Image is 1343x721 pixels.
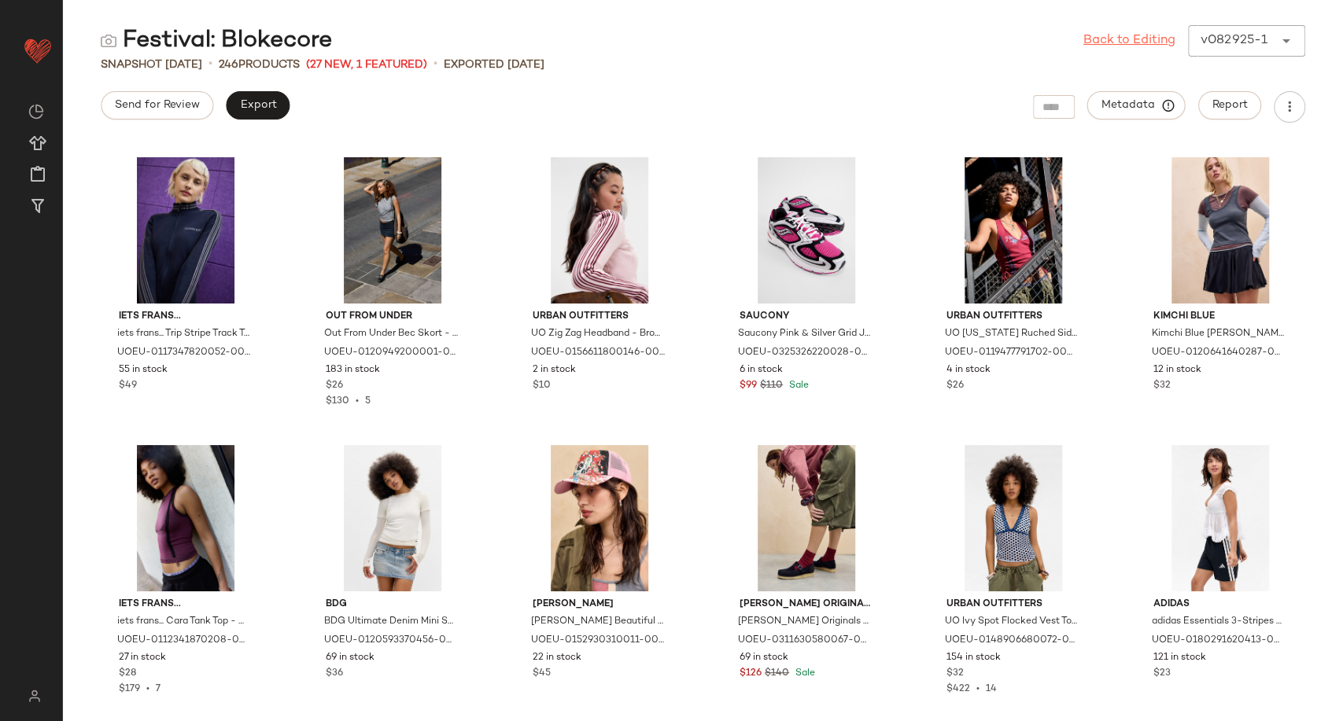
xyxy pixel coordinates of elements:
[946,684,970,694] span: $422
[740,379,757,393] span: $99
[119,667,136,681] span: $28
[444,57,544,73] p: Exported [DATE]
[226,91,290,120] button: Export
[727,445,886,591] img: 0311630580067_001_b
[117,615,251,629] span: iets frans... Cara Tank Top - Maroon XS at Urban Outfitters
[531,327,665,341] span: UO Zig Zag Headband - Brown at Urban Outfitters
[1152,327,1286,341] span: Kimchi Blue [PERSON_NAME] Mesh Mini Skirt - Black S at Urban Outfitters
[946,363,991,377] span: 4 in stock
[119,363,168,377] span: 55 in stock
[970,684,986,694] span: •
[101,25,332,57] div: Festival: Blokecore
[520,157,679,303] img: 0156611800146_029_b
[326,651,374,665] span: 69 in stock
[324,615,458,629] span: BDG Ultimate Denim Mini Skirt - Light Blue XL at Urban Outfitters
[740,363,783,377] span: 6 in stock
[1198,91,1261,120] button: Report
[1201,31,1267,50] div: v082925-1
[434,55,437,74] span: •
[114,99,200,112] span: Send for Review
[156,684,160,694] span: 7
[946,667,964,681] span: $32
[533,310,666,324] span: Urban Outfitters
[1141,157,1300,303] img: 0120641640287_001_a2
[1141,445,1300,591] img: 0180291620413_001_a2
[740,598,873,612] span: [PERSON_NAME] Originals
[324,346,458,360] span: UOEU-0120949200001-000-001
[1152,615,1286,629] span: adidas Essentials 3-Stripes Chelsea Shorts - Black S at Urban Outfitters
[119,651,166,665] span: 27 in stock
[760,379,783,393] span: $110
[1152,346,1286,360] span: UOEU-0120641640287-000-001
[219,57,300,73] div: Products
[531,346,665,360] span: UOEU-0156611800146-000-029
[22,35,53,66] img: heart_red.DM2ytmEG.svg
[1152,634,1286,648] span: UOEU-0180291620413-000-001
[324,327,458,341] span: Out From Under Bec Skort - Black XL at Urban Outfitters
[986,684,997,694] span: 14
[106,157,265,303] img: 0117347820052_041_b
[792,668,815,679] span: Sale
[101,91,213,120] button: Send for Review
[326,363,380,377] span: 183 in stock
[945,346,1079,360] span: UOEU-0119477791702-000-060
[934,445,1093,591] img: 0148906680072_040_a2
[946,598,1080,612] span: Urban Outfitters
[1083,31,1175,50] a: Back to Editing
[117,327,251,341] span: iets frans... Trip Stripe Track Top - Navy XL at Urban Outfitters
[738,634,872,648] span: UOEU-0311630580067-000-001
[946,379,964,393] span: $26
[119,310,253,324] span: iets frans...
[324,634,458,648] span: UOEU-0120593370456-000-048
[19,690,50,702] img: svg%3e
[740,310,873,324] span: Saucony
[313,445,472,591] img: 0120593370456_048_b
[533,651,581,665] span: 22 in stock
[326,598,459,612] span: BDG
[765,667,789,681] span: $140
[786,381,809,391] span: Sale
[239,99,276,112] span: Export
[738,615,872,629] span: [PERSON_NAME] Originals Black Wallabee T Bar Shoes - Black UK 3 at Urban Outfitters
[117,346,251,360] span: UOEU-0117347820052-000-041
[28,104,44,120] img: svg%3e
[946,651,1001,665] span: 154 in stock
[208,55,212,74] span: •
[533,598,666,612] span: [PERSON_NAME]
[520,445,679,591] img: 0152930310011_066_m
[326,667,343,681] span: $36
[101,33,116,49] img: svg%3e
[934,157,1093,303] img: 0119477791702_060_b
[945,634,1079,648] span: UOEU-0148906680072-000-040
[945,615,1079,629] span: UO Ivy Spot Flocked Vest Top Jacket - Blue S at Urban Outfitters
[740,667,762,681] span: $126
[326,379,343,393] span: $26
[326,396,349,406] span: $130
[349,396,365,406] span: •
[1153,598,1287,612] span: adidas
[117,634,251,648] span: UOEU-0112341870208-000-061
[533,379,551,393] span: $10
[140,684,156,694] span: •
[1153,379,1171,393] span: $32
[106,445,265,591] img: 0112341870208_061_a2
[101,57,202,73] span: Snapshot [DATE]
[219,59,238,71] span: 246
[313,157,472,303] img: 0120949200001_001_a2
[1087,91,1186,120] button: Metadata
[533,363,576,377] span: 2 in stock
[727,157,886,303] img: 0325326220028_066_b
[1212,99,1248,112] span: Report
[365,396,371,406] span: 5
[1153,651,1206,665] span: 121 in stock
[119,684,140,694] span: $179
[738,327,872,341] span: Saucony Pink & Silver Grid Jazz 9 Trainers - Pink Shoe UK 10 at Urban Outfitters
[119,598,253,612] span: iets frans...
[119,379,137,393] span: $49
[306,57,427,73] span: (27 New, 1 Featured)
[1153,363,1201,377] span: 12 in stock
[531,634,665,648] span: UOEU-0152930310011-000-066
[531,615,665,629] span: [PERSON_NAME] Beautiful Ghost Trucker Cap - Pink at Urban Outfitters
[740,651,788,665] span: 69 in stock
[326,310,459,324] span: Out From Under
